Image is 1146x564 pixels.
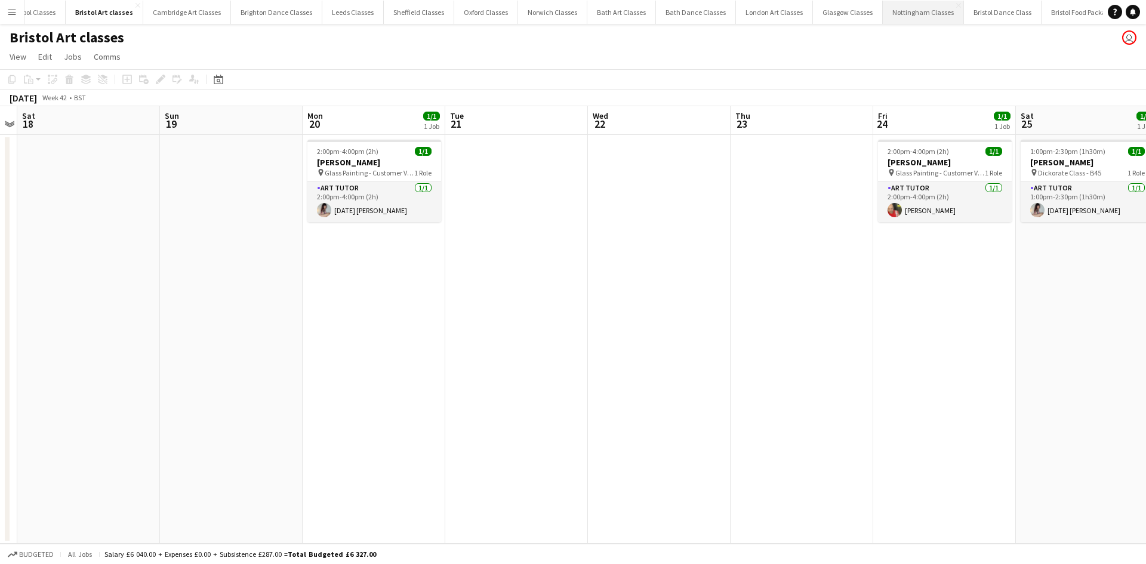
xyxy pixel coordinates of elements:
[735,110,750,121] span: Thu
[656,1,736,24] button: Bath Dance Classes
[878,140,1012,222] app-job-card: 2:00pm-4:00pm (2h)1/1[PERSON_NAME] Glass Painting - Customer Venue1 RoleArt Tutor1/12:00pm-4:00pm...
[66,1,143,24] button: Bristol Art classes
[1042,1,1126,24] button: Bristol Food Packages
[994,112,1011,121] span: 1/1
[38,51,52,62] span: Edit
[22,110,35,121] span: Sat
[306,117,323,131] span: 20
[307,181,441,222] app-card-role: Art Tutor1/12:00pm-4:00pm (2h)[DATE] [PERSON_NAME]
[895,168,985,177] span: Glass Painting - Customer Venue
[1030,147,1105,156] span: 1:00pm-2:30pm (1h30m)
[424,122,439,131] div: 1 Job
[5,49,31,64] a: View
[876,117,888,131] span: 24
[593,110,608,121] span: Wed
[1019,117,1034,131] span: 25
[10,29,124,47] h1: Bristol Art classes
[964,1,1042,24] button: Bristol Dance Class
[64,51,82,62] span: Jobs
[143,1,231,24] button: Cambridge Art Classes
[414,168,432,177] span: 1 Role
[734,117,750,131] span: 23
[317,147,378,156] span: 2:00pm-4:00pm (2h)
[878,157,1012,168] h3: [PERSON_NAME]
[94,51,121,62] span: Comms
[1127,168,1145,177] span: 1 Role
[454,1,518,24] button: Oxford Classes
[448,117,464,131] span: 21
[883,1,964,24] button: Nottingham Classes
[74,93,86,102] div: BST
[288,550,376,559] span: Total Budgeted £6 327.00
[231,1,322,24] button: Brighton Dance Classes
[518,1,587,24] button: Norwich Classes
[384,1,454,24] button: Sheffield Classes
[878,110,888,121] span: Fri
[307,140,441,222] app-job-card: 2:00pm-4:00pm (2h)1/1[PERSON_NAME] Glass Painting - Customer Venue1 RoleArt Tutor1/12:00pm-4:00pm...
[888,147,949,156] span: 2:00pm-4:00pm (2h)
[415,147,432,156] span: 1/1
[10,92,37,104] div: [DATE]
[994,122,1010,131] div: 1 Job
[307,157,441,168] h3: [PERSON_NAME]
[813,1,883,24] button: Glasgow Classes
[89,49,125,64] a: Comms
[985,147,1002,156] span: 1/1
[591,117,608,131] span: 22
[1021,110,1034,121] span: Sat
[10,51,26,62] span: View
[165,110,179,121] span: Sun
[39,93,69,102] span: Week 42
[423,112,440,121] span: 1/1
[587,1,656,24] button: Bath Art Classes
[1128,147,1145,156] span: 1/1
[20,117,35,131] span: 18
[1038,168,1101,177] span: Dickorate Class - B45
[985,168,1002,177] span: 1 Role
[1122,30,1136,45] app-user-avatar: VOSH Limited
[59,49,87,64] a: Jobs
[736,1,813,24] button: London Art Classes
[163,117,179,131] span: 19
[322,1,384,24] button: Leeds Classes
[104,550,376,559] div: Salary £6 040.00 + Expenses £0.00 + Subsistence £287.00 =
[19,550,54,559] span: Budgeted
[6,548,56,561] button: Budgeted
[325,168,414,177] span: Glass Painting - Customer Venue
[450,110,464,121] span: Tue
[33,49,57,64] a: Edit
[878,181,1012,222] app-card-role: Art Tutor1/12:00pm-4:00pm (2h)[PERSON_NAME]
[307,110,323,121] span: Mon
[66,550,94,559] span: All jobs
